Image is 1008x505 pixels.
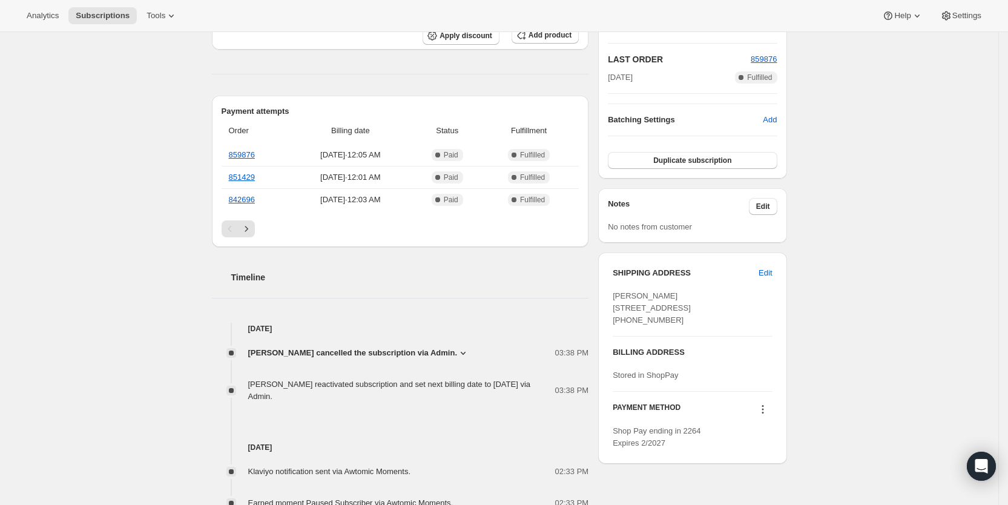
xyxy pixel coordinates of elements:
span: [PERSON_NAME] reactivated subscription and set next billing date to [DATE] via Admin. [248,380,531,401]
span: Settings [952,11,981,21]
button: 859876 [751,53,777,65]
span: Klaviyo notification sent via Awtomic Moments. [248,467,411,476]
span: [DATE] · 12:05 AM [292,149,408,161]
span: Add product [529,30,572,40]
span: 03:38 PM [555,347,589,359]
span: Edit [759,267,772,279]
span: Shop Pay ending in 2264 Expires 2/2027 [613,426,700,447]
a: 859876 [229,150,255,159]
span: [DATE] · 12:03 AM [292,194,408,206]
button: Add [756,110,784,130]
th: Order [222,117,289,144]
span: Fulfilled [520,173,545,182]
span: Subscriptions [76,11,130,21]
button: Subscriptions [68,7,137,24]
button: Duplicate subscription [608,152,777,169]
span: Paid [444,150,458,160]
span: Edit [756,202,770,211]
h2: LAST ORDER [608,53,751,65]
h3: SHIPPING ADDRESS [613,267,759,279]
span: Paid [444,195,458,205]
span: 02:33 PM [555,466,589,478]
span: Fulfilled [747,73,772,82]
h6: Batching Settings [608,114,763,126]
h4: [DATE] [212,323,589,335]
button: Settings [933,7,989,24]
h3: PAYMENT METHOD [613,403,680,419]
button: Edit [751,263,779,283]
span: Billing date [292,125,408,137]
span: [PERSON_NAME] [STREET_ADDRESS] [PHONE_NUMBER] [613,291,691,325]
h3: Notes [608,198,749,215]
span: Paid [444,173,458,182]
nav: Pagination [222,220,579,237]
span: Fulfilled [520,195,545,205]
a: 851429 [229,173,255,182]
span: [PERSON_NAME] cancelled the subscription via Admin. [248,347,458,359]
span: [DATE] · 12:01 AM [292,171,408,183]
div: Open Intercom Messenger [967,452,996,481]
button: Help [875,7,930,24]
button: Edit [749,198,777,215]
span: [DATE] [608,71,633,84]
span: Status [415,125,479,137]
span: Help [894,11,911,21]
button: Tools [139,7,185,24]
span: Tools [147,11,165,21]
h3: BILLING ADDRESS [613,346,772,358]
a: 859876 [751,54,777,64]
span: 03:38 PM [555,385,589,397]
span: Fulfillment [486,125,572,137]
span: Stored in ShopPay [613,371,678,380]
span: No notes from customer [608,222,692,231]
span: Duplicate subscription [653,156,731,165]
h2: Payment attempts [222,105,579,117]
button: Analytics [19,7,66,24]
button: [PERSON_NAME] cancelled the subscription via Admin. [248,347,470,359]
button: Apply discount [423,27,499,45]
button: Add product [512,27,579,44]
span: Apply discount [440,31,492,41]
h2: Timeline [231,271,589,283]
span: Add [763,114,777,126]
span: Analytics [27,11,59,21]
button: Next [238,220,255,237]
h4: [DATE] [212,441,589,454]
a: 842696 [229,195,255,204]
span: Fulfilled [520,150,545,160]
